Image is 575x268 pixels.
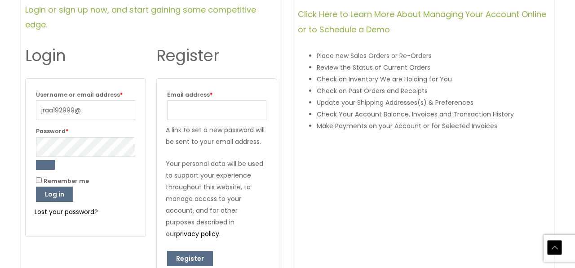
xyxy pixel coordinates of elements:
button: Register [167,251,213,266]
button: Log in [36,187,73,202]
li: Check on Past Orders and Receipts [317,85,550,97]
span: Remember me [44,177,89,185]
h2: Login [25,45,146,66]
input: Remember me [36,177,42,183]
a: privacy policy [176,229,219,238]
label: Password [36,125,135,137]
button: Show password [36,160,55,170]
li: Place new Sales Orders or Re-Orders [317,50,550,62]
span: Login or sign up now, and start gaining some competitive edge. [25,4,256,30]
p: Your personal data will be used to support your experience throughout this website, to manage acc... [166,158,268,240]
li: Check Your Account Balance, Invoices and Transaction History [317,108,550,120]
a: Lost your password? [35,207,98,216]
li: Check on Inventory We are Holding for You [317,73,550,85]
p: A link to set a new password will be sent to your email address. [166,124,268,147]
li: Make Payments on your Account or for Selected Invoices [317,120,550,132]
h2: Register [156,45,277,66]
label: Email address [167,89,266,100]
label: Username or email address [36,89,135,100]
li: Review the Status of Current Orders [317,62,550,73]
a: Click Here to Learn More About Managing Your Account Online or to Schedule a Demo [298,9,546,35]
li: Update your Shipping Addresses(s) & Preferences [317,97,550,108]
